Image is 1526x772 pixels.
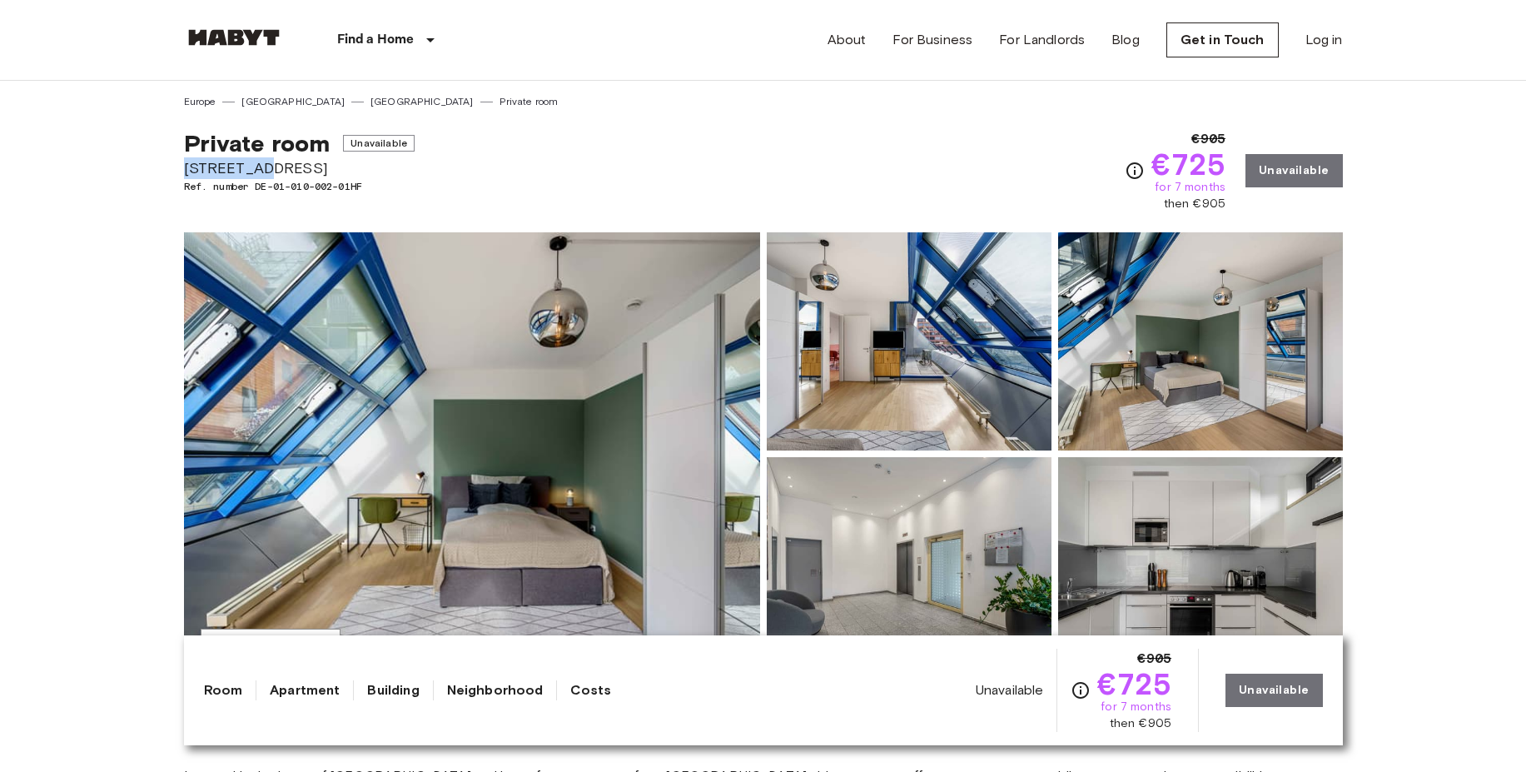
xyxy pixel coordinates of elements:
[1101,699,1171,715] span: for 7 months
[184,157,415,179] span: [STREET_ADDRESS]
[201,629,340,660] button: Show all photos
[828,30,867,50] a: About
[999,30,1085,50] a: For Landlords
[1097,669,1171,699] span: €725
[1111,30,1140,50] a: Blog
[1058,457,1343,675] img: Picture of unit DE-01-010-002-01HF
[1071,680,1091,700] svg: Check cost overview for full price breakdown. Please note that discounts apply to new joiners onl...
[184,179,415,194] span: Ref. number DE-01-010-002-01HF
[500,94,559,109] a: Private room
[184,94,216,109] a: Europe
[570,680,611,700] a: Costs
[447,680,544,700] a: Neighborhood
[1110,715,1171,732] span: then €905
[976,681,1044,700] span: Unavailable
[1164,196,1225,212] span: then €905
[370,94,474,109] a: [GEOGRAPHIC_DATA]
[270,680,340,700] a: Apartment
[343,135,415,152] span: Unavailable
[1151,149,1225,179] span: €725
[184,232,760,675] img: Marketing picture of unit DE-01-010-002-01HF
[1166,22,1279,57] a: Get in Touch
[892,30,972,50] a: For Business
[1155,179,1225,196] span: for 7 months
[204,680,243,700] a: Room
[184,29,284,46] img: Habyt
[241,94,345,109] a: [GEOGRAPHIC_DATA]
[1305,30,1343,50] a: Log in
[1125,161,1145,181] svg: Check cost overview for full price breakdown. Please note that discounts apply to new joiners onl...
[767,457,1051,675] img: Picture of unit DE-01-010-002-01HF
[337,30,415,50] p: Find a Home
[367,680,419,700] a: Building
[1137,649,1171,669] span: €905
[1058,232,1343,451] img: Picture of unit DE-01-010-002-01HF
[184,129,331,157] span: Private room
[767,232,1051,451] img: Picture of unit DE-01-010-002-01HF
[1191,129,1225,149] span: €905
